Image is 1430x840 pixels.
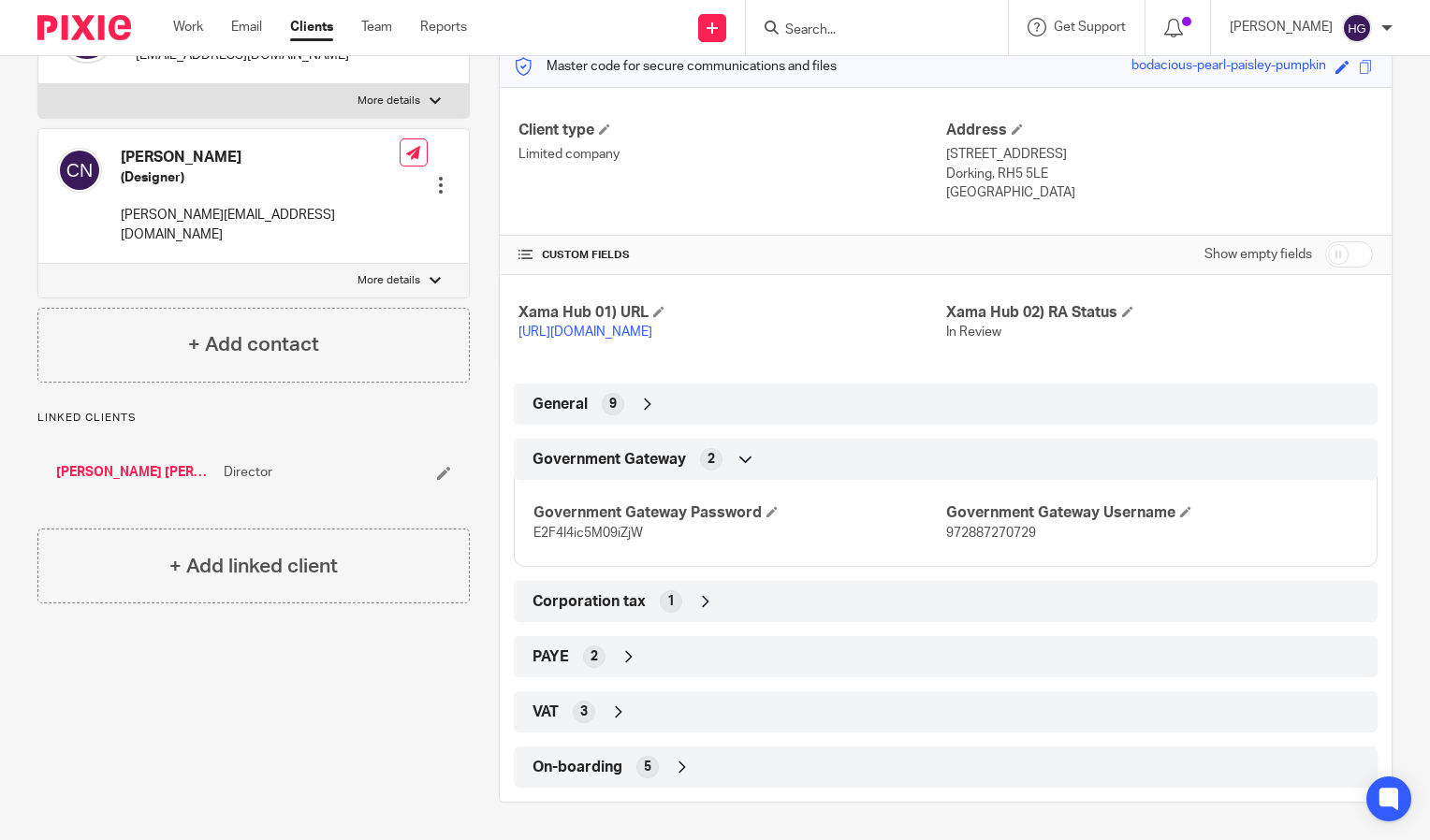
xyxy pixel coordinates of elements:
img: svg%3E [1342,13,1372,43]
span: VAT [533,702,559,722]
h4: Client type [518,121,945,140]
span: 972887270729 [946,527,1036,540]
h4: Government Gateway Password [533,503,945,523]
span: E2F4I4ic5M09iZjW [533,527,643,540]
p: More details [357,94,420,109]
h4: Government Gateway Username [946,503,1358,523]
h5: (Designer) [121,168,400,187]
span: On-boarding [533,758,622,777]
p: Master code for secure communications and files [514,57,837,76]
span: 5 [644,758,651,776]
span: 3 [580,702,588,721]
img: svg%3E [57,148,102,193]
h4: Address [946,121,1373,140]
p: More details [357,273,420,288]
h4: Xama Hub 02) RA Status [946,303,1373,323]
p: Limited company [518,145,945,164]
a: Clients [290,18,333,36]
span: 9 [609,395,617,413]
p: [PERSON_NAME] [1230,18,1333,36]
span: Director [224,463,272,482]
h4: [PERSON_NAME] [121,148,400,167]
h4: Xama Hub 01) URL [518,303,945,323]
label: Show empty fields [1204,245,1312,264]
img: Pixie [37,15,131,40]
span: Get Support [1054,21,1126,34]
p: [STREET_ADDRESS] [946,145,1373,164]
p: [GEOGRAPHIC_DATA] [946,183,1373,202]
h4: + Add contact [188,330,319,359]
span: 2 [591,647,598,666]
a: [PERSON_NAME] [PERSON_NAME] [56,463,214,482]
span: General [533,395,588,414]
span: In Review [946,326,1001,339]
p: [PERSON_NAME][EMAIL_ADDRESS][DOMAIN_NAME] [121,206,400,244]
a: [URL][DOMAIN_NAME] [518,326,652,339]
span: PAYE [533,647,569,667]
a: Work [173,18,203,36]
div: bodacious-pearl-paisley-pumpkin [1131,56,1326,78]
h4: + Add linked client [169,552,338,581]
span: 2 [708,450,715,469]
span: Government Gateway [533,450,686,470]
input: Search [783,22,952,39]
span: Corporation tax [533,592,646,612]
span: 1 [667,592,675,611]
a: Email [231,18,262,36]
p: Linked clients [37,411,470,426]
a: Reports [420,18,467,36]
a: Team [361,18,392,36]
h4: CUSTOM FIELDS [518,248,945,263]
p: Dorking, RH5 5LE [946,165,1373,183]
